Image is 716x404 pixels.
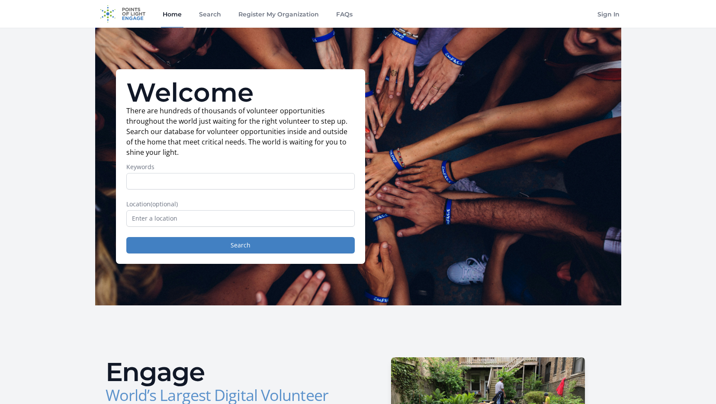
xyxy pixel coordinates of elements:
p: There are hundreds of thousands of volunteer opportunities throughout the world just waiting for ... [126,106,355,157]
h2: Engage [106,359,351,385]
button: Search [126,237,355,253]
input: Enter a location [126,210,355,227]
span: (optional) [151,200,178,208]
label: Keywords [126,163,355,171]
label: Location [126,200,355,208]
h1: Welcome [126,80,355,106]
